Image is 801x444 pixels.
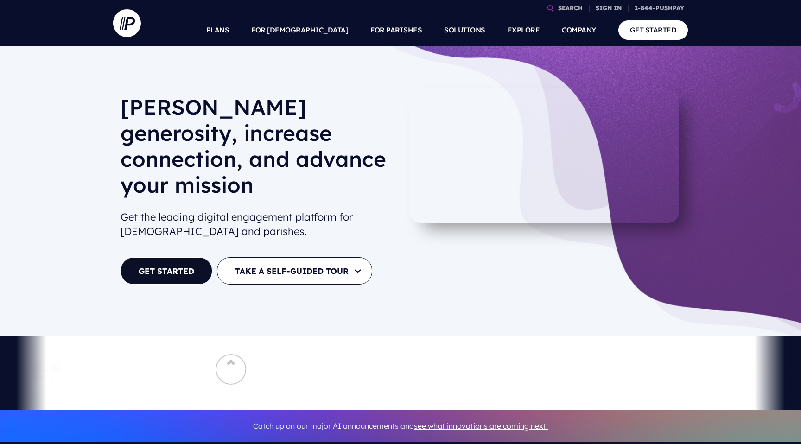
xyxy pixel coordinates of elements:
a: EXPLORE [508,14,540,46]
img: Pushpay_Logo__NorthPoint [201,344,329,395]
img: Pushpay_Logo__CCM [106,344,179,395]
a: FOR PARISHES [370,14,422,46]
button: TAKE A SELF-GUIDED TOUR [217,257,372,285]
p: Catch up on our major AI announcements and [121,416,680,437]
a: PLANS [206,14,229,46]
a: GET STARTED [121,257,212,285]
a: SOLUTIONS [444,14,485,46]
a: COMPANY [562,14,596,46]
a: see what innovations are coming next. [414,421,548,431]
h2: Get the leading digital engagement platform for [DEMOGRAPHIC_DATA] and parishes. [121,206,393,242]
h1: [PERSON_NAME] generosity, increase connection, and advance your mission [121,94,393,205]
img: pp_logos_2 [472,355,569,383]
a: GET STARTED [618,20,688,39]
img: pp_logos_1 [351,360,450,379]
a: FOR [DEMOGRAPHIC_DATA] [251,14,348,46]
img: Central Church Henderson NV [591,344,702,395]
